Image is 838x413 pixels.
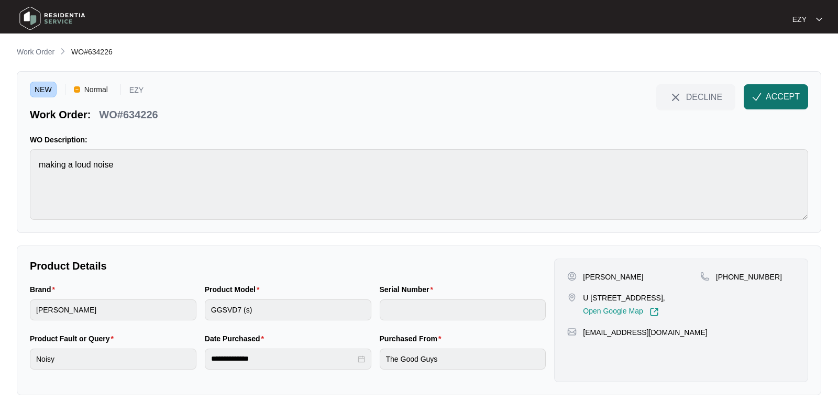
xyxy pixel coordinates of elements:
[30,107,91,122] p: Work Order:
[380,299,546,320] input: Serial Number
[205,333,268,344] label: Date Purchased
[583,327,707,338] p: [EMAIL_ADDRESS][DOMAIN_NAME]
[30,284,59,295] label: Brand
[583,272,643,282] p: [PERSON_NAME]
[17,47,54,57] p: Work Order
[16,3,89,34] img: residentia service logo
[700,272,710,281] img: map-pin
[583,293,665,303] p: U [STREET_ADDRESS],
[99,107,158,122] p: WO#634226
[380,284,437,295] label: Serial Number
[567,293,577,302] img: map-pin
[567,327,577,337] img: map-pin
[766,91,800,103] span: ACCEPT
[380,333,446,344] label: Purchased From
[567,272,577,281] img: user-pin
[669,91,682,104] img: close-Icon
[583,307,658,317] a: Open Google Map
[30,135,808,145] p: WO Description:
[744,84,808,109] button: check-IconACCEPT
[30,259,546,273] p: Product Details
[74,86,80,93] img: Vercel Logo
[656,84,735,109] button: close-IconDECLINE
[716,272,782,282] p: [PHONE_NUMBER]
[30,333,118,344] label: Product Fault or Query
[30,349,196,370] input: Product Fault or Query
[752,92,762,102] img: check-Icon
[80,82,112,97] span: Normal
[816,17,822,22] img: dropdown arrow
[205,284,264,295] label: Product Model
[686,91,722,103] span: DECLINE
[211,353,356,364] input: Date Purchased
[380,349,546,370] input: Purchased From
[30,299,196,320] input: Brand
[792,14,807,25] p: EZY
[59,47,67,55] img: chevron-right
[30,82,57,97] span: NEW
[71,48,113,56] span: WO#634226
[129,86,144,97] p: EZY
[649,307,659,317] img: Link-External
[30,149,808,220] textarea: making a loud noise
[15,47,57,58] a: Work Order
[205,299,371,320] input: Product Model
